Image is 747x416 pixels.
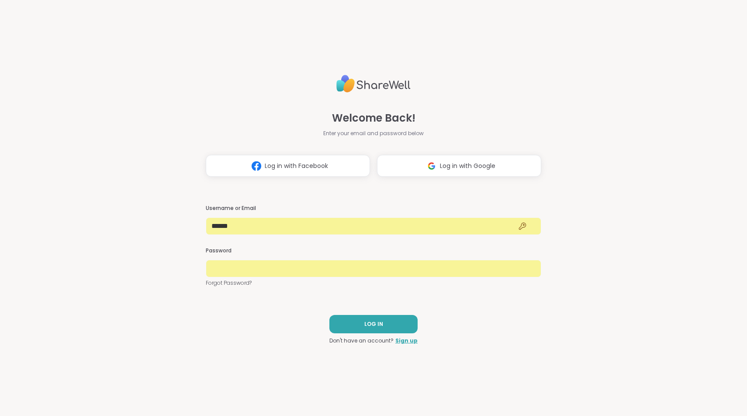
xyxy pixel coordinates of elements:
[395,337,418,345] a: Sign up
[248,158,265,174] img: ShareWell Logomark
[206,155,370,177] button: Log in with Facebook
[364,320,383,328] span: LOG IN
[332,110,415,126] span: Welcome Back!
[423,158,440,174] img: ShareWell Logomark
[377,155,541,177] button: Log in with Google
[329,315,418,333] button: LOG IN
[206,247,541,255] h3: Password
[265,161,328,171] span: Log in with Facebook
[336,71,411,96] img: ShareWell Logo
[206,279,541,287] a: Forgot Password?
[329,337,394,345] span: Don't have an account?
[440,161,495,171] span: Log in with Google
[323,129,424,137] span: Enter your email and password below
[206,205,541,212] h3: Username or Email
